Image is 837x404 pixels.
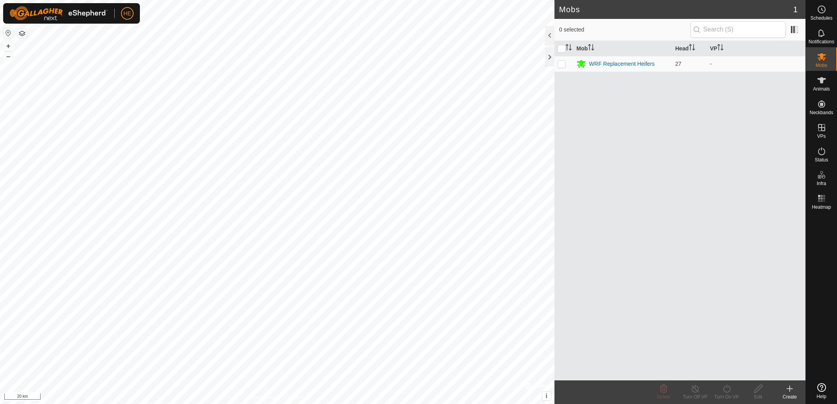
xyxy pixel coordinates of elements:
span: Schedules [810,16,832,20]
p-sorticon: Activate to sort [689,45,695,52]
span: 0 selected [559,26,690,34]
span: Status [815,158,828,162]
span: i [546,393,547,399]
p-sorticon: Activate to sort [717,45,724,52]
div: Create [774,393,805,400]
span: Notifications [809,39,834,44]
span: Help [817,394,826,399]
button: + [4,41,13,51]
h2: Mobs [559,5,793,14]
th: Mob [573,41,672,56]
p-sorticon: Activate to sort [588,45,594,52]
th: VP [707,41,805,56]
div: Edit [742,393,774,400]
button: Reset Map [4,28,13,38]
img: Gallagher Logo [9,6,108,20]
p-sorticon: Activate to sort [565,45,572,52]
button: – [4,52,13,61]
th: Head [672,41,707,56]
span: HE [123,9,131,18]
div: Turn Off VP [679,393,711,400]
span: Heatmap [812,205,831,209]
span: Infra [817,181,826,186]
span: VPs [817,134,826,139]
span: 1 [793,4,798,15]
div: Turn On VP [711,393,742,400]
button: Map Layers [17,29,27,38]
a: Help [806,380,837,402]
a: Privacy Policy [246,394,275,401]
span: Mobs [816,63,827,68]
span: Neckbands [809,110,833,115]
button: i [542,392,551,400]
td: - [707,56,805,72]
span: 27 [675,61,681,67]
span: Delete [657,394,671,400]
a: Contact Us [285,394,308,401]
span: Animals [813,87,830,91]
div: WRF Replacement Heifers [589,60,655,68]
input: Search (S) [690,21,786,38]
